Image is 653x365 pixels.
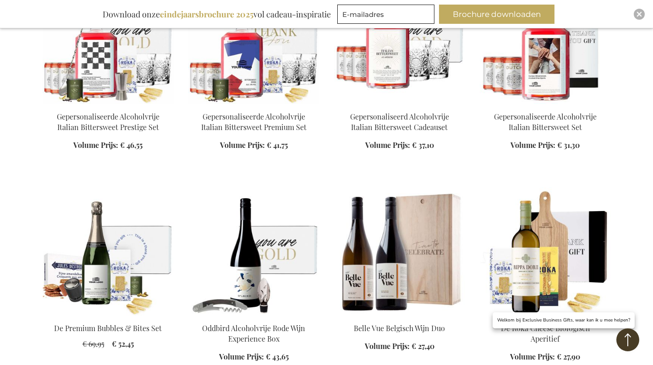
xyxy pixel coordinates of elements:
span: € 37,10 [412,140,434,150]
a: Gepersonaliseerde Alcoholvrije Italian Bittersweet Prestige Set [57,112,159,132]
span: Volume Prijs: [510,140,555,150]
img: De Roka Cheese Biologisch Aperitief [480,187,611,316]
a: Gepersonaliseerde Alcoholvrije Italian Bittersweet Premium Set [201,112,307,132]
img: Close [637,11,642,17]
a: Volume Prijs: € 41,75 [220,140,288,151]
span: Volume Prijs: [73,140,118,150]
a: Volume Prijs: € 27,40 [365,341,434,352]
button: Brochure downloaden [439,5,554,24]
span: € 43,65 [266,352,289,361]
a: De Premium Bubbles & Bites Set [54,323,162,333]
a: Belle Vue Belgisch Wijn Duo [334,312,465,321]
div: Close [634,9,645,20]
form: marketing offers and promotions [337,5,437,27]
span: Volume Prijs: [365,140,410,150]
span: € 69,95 [82,339,104,349]
span: Volume Prijs: [365,341,410,351]
a: Volume Prijs: € 27,90 [510,352,580,362]
b: eindejaarsbrochure 2025 [160,9,253,20]
a: Gepersonaliseerde Alcoholvrije Italian Bittersweet Prestige Set Gepersonaliseerde Alcoholvrije It... [43,100,174,109]
span: € 31,30 [557,140,580,150]
input: E-mailadres [337,5,434,24]
span: € 41,75 [267,140,288,150]
img: Oddbird Non-Alcoholic Red Wine Experience Box [188,187,319,316]
a: Volume Prijs: € 43,65 [219,352,289,362]
a: Personalised Non-Alcoholic Italian Bittersweet Gift Gepersonaliseerd Alcoholvrije Italian Bitters... [334,100,465,109]
img: Belle Vue Belgisch Wijn Duo [334,187,465,316]
a: The Premium Bubbles & Bites Set [43,312,174,321]
a: Personalised Non-Alcoholic Italian Bittersweet Premium Set Gepersonaliseerde Alcoholvrije Italian... [188,100,319,109]
span: € 46,55 [120,140,143,150]
a: Volume Prijs: € 31,30 [510,140,580,151]
a: Personalised Non-Alcoholic Italian Bittersweet Set Gepersonaliseerde Alcoholvrije Italian Bitters... [480,100,611,109]
span: Volume Prijs: [220,140,265,150]
span: € 52,45 [112,339,134,349]
a: Gepersonaliseerd Alcoholvrije Italian Bittersweet Cadeauset [350,112,449,132]
a: Oddbird Non-Alcoholic Red Wine Experience Box [188,312,319,321]
a: Oddbird Alcoholvrije Rode Wijn Experience Box [202,323,305,343]
img: The Premium Bubbles & Bites Set [43,187,174,316]
div: Download onze vol cadeau-inspiratie [99,5,335,24]
span: Volume Prijs: [510,352,555,361]
a: Volume Prijs: € 46,55 [73,140,143,151]
a: Gepersonaliseerde Alcoholvrije Italian Bittersweet Set [494,112,597,132]
a: Volume Prijs: € 37,10 [365,140,434,151]
a: Belle Vue Belgisch Wijn Duo [354,323,445,333]
a: De Roka Cheese Biologisch Aperitief [480,312,611,321]
span: € 27,90 [557,352,580,361]
span: € 27,40 [412,341,434,351]
span: Volume Prijs: [219,352,264,361]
